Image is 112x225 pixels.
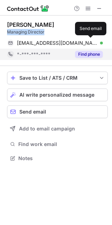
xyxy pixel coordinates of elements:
[7,29,108,35] div: Managing Director
[7,139,108,149] button: Find work email
[19,75,95,81] div: Save to List / ATS / CRM
[7,105,108,118] button: Send email
[18,155,105,162] span: Notes
[19,126,75,132] span: Add to email campaign
[75,51,103,58] button: Reveal Button
[19,92,94,98] span: AI write personalized message
[7,122,108,135] button: Add to email campaign
[17,40,98,46] span: [EMAIL_ADDRESS][DOMAIN_NAME]
[7,21,54,28] div: [PERSON_NAME]
[7,4,49,13] img: ContactOut v5.3.10
[18,141,105,147] span: Find work email
[7,72,108,84] button: save-profile-one-click
[7,153,108,163] button: Notes
[19,109,46,115] span: Send email
[7,89,108,101] button: AI write personalized message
